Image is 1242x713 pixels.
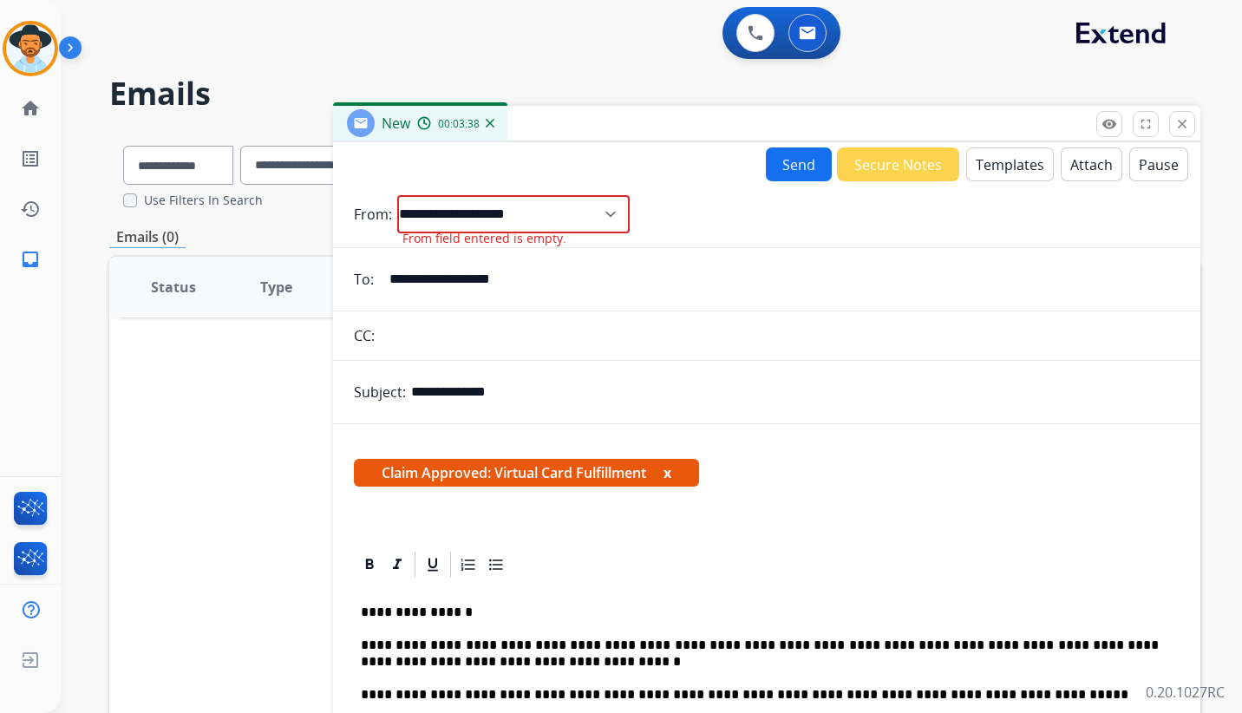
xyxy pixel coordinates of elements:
span: 00:03:38 [438,117,480,131]
mat-icon: list_alt [20,148,41,169]
span: From field entered is empty. [402,230,566,247]
button: Send [766,147,832,181]
button: Attach [1061,147,1122,181]
h2: Emails [109,76,1200,111]
div: Bullet List [483,552,509,578]
mat-icon: inbox [20,249,41,270]
p: Subject: [354,382,406,402]
button: Templates [966,147,1054,181]
mat-icon: fullscreen [1138,116,1154,132]
span: Type [260,277,292,298]
div: Italic [384,552,410,578]
mat-icon: history [20,199,41,219]
span: Claim Approved: Virtual Card Fulfillment [354,459,699,487]
p: To: [354,269,374,290]
button: Secure Notes [837,147,959,181]
span: Status [151,277,196,298]
p: 0.20.1027RC [1146,682,1225,703]
div: Underline [420,552,446,578]
span: New [382,114,410,133]
p: From: [354,204,392,225]
mat-icon: home [20,98,41,119]
button: Pause [1129,147,1188,181]
p: CC: [354,325,375,346]
mat-icon: close [1174,116,1190,132]
mat-icon: remove_red_eye [1101,116,1117,132]
div: Ordered List [455,552,481,578]
img: avatar [6,24,55,73]
div: Bold [356,552,382,578]
label: Use Filters In Search [144,192,263,209]
p: Emails (0) [109,226,186,248]
button: x [663,462,671,483]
